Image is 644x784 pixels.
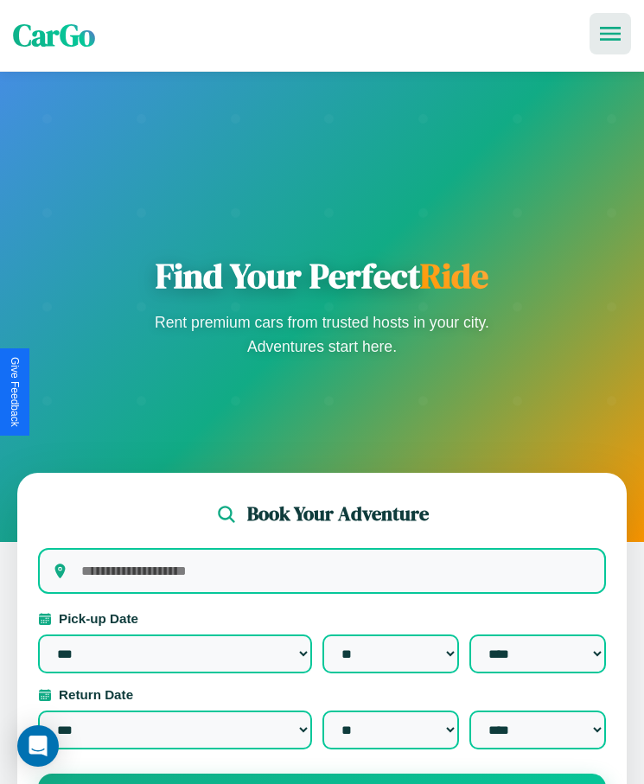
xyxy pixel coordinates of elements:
span: CarGo [13,15,95,56]
div: Give Feedback [9,357,21,427]
h2: Book Your Adventure [247,500,429,527]
label: Pick-up Date [38,611,606,626]
div: Open Intercom Messenger [17,725,59,767]
p: Rent premium cars from trusted hosts in your city. Adventures start here. [150,310,495,359]
h1: Find Your Perfect [150,255,495,296]
span: Ride [420,252,488,299]
label: Return Date [38,687,606,702]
